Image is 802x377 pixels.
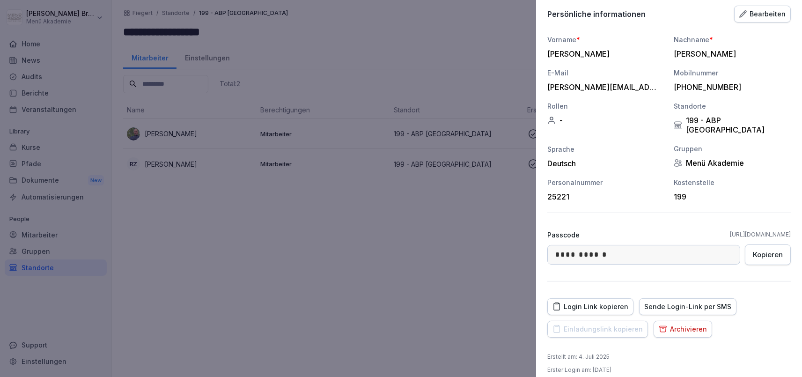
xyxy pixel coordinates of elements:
[547,101,664,111] div: Rollen
[547,159,664,168] div: Deutsch
[659,324,707,334] div: Archivieren
[547,116,664,125] div: -
[674,158,791,168] div: Menü Akademie
[547,144,664,154] div: Sprache
[547,298,633,315] button: Login Link kopieren
[674,101,791,111] div: Standorte
[547,192,660,201] div: 25221
[654,321,712,338] button: Archivieren
[674,192,786,201] div: 199
[547,321,648,338] button: Einladungslink kopieren
[547,35,664,44] div: Vorname
[547,177,664,187] div: Personalnummer
[674,35,791,44] div: Nachname
[674,116,791,134] div: 199 - ABP [GEOGRAPHIC_DATA]
[674,177,791,187] div: Kostenstelle
[753,250,783,260] div: Kopieren
[674,82,786,92] div: [PHONE_NUMBER]
[674,144,791,154] div: Gruppen
[644,302,731,312] div: Sende Login-Link per SMS
[639,298,736,315] button: Sende Login-Link per SMS
[547,49,660,59] div: [PERSON_NAME]
[730,230,791,239] a: [URL][DOMAIN_NAME]
[739,9,786,19] div: Bearbeiten
[674,49,786,59] div: [PERSON_NAME]
[547,230,580,240] p: Passcode
[734,6,791,22] button: Bearbeiten
[547,68,664,78] div: E-Mail
[547,366,611,374] p: Erster Login am : [DATE]
[674,68,791,78] div: Mobilnummer
[745,244,791,265] button: Kopieren
[547,353,610,361] p: Erstellt am : 4. Juli 2025
[552,324,643,334] div: Einladungslink kopieren
[547,82,660,92] div: [PERSON_NAME][EMAIL_ADDRESS][DOMAIN_NAME]
[552,302,628,312] div: Login Link kopieren
[547,9,646,19] p: Persönliche informationen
